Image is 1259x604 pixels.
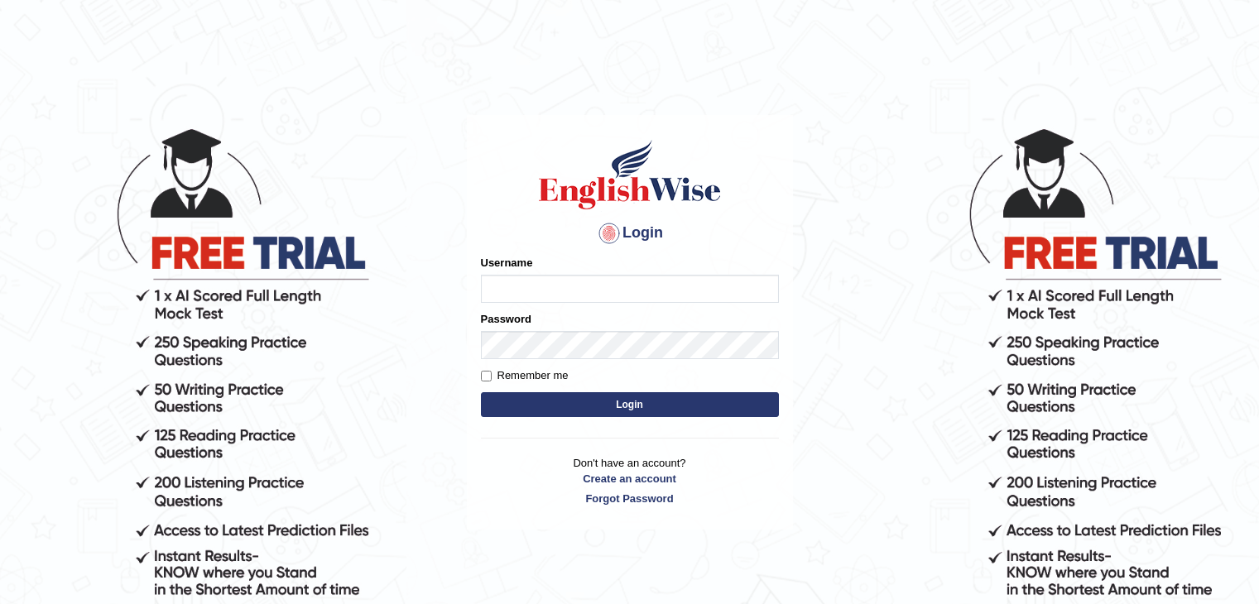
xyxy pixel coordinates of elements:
a: Create an account [481,471,779,487]
input: Remember me [481,371,492,381]
p: Don't have an account? [481,455,779,506]
label: Password [481,311,531,327]
h4: Login [481,220,779,247]
a: Forgot Password [481,491,779,506]
button: Login [481,392,779,417]
img: Logo of English Wise sign in for intelligent practice with AI [536,137,724,212]
label: Username [481,255,533,271]
label: Remember me [481,367,569,384]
